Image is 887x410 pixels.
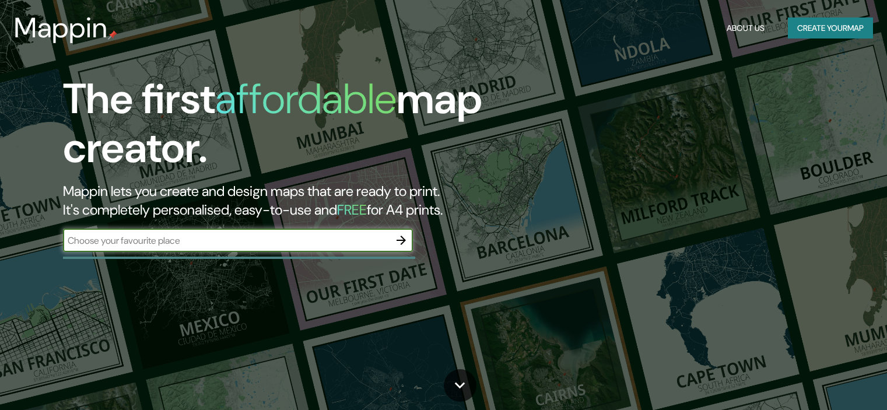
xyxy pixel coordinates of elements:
button: Create yourmap [788,17,873,39]
h1: affordable [215,72,397,126]
button: About Us [722,17,769,39]
img: mappin-pin [108,30,117,40]
h1: The first map creator. [63,75,507,182]
h3: Mappin [14,12,108,44]
input: Choose your favourite place [63,234,390,247]
h2: Mappin lets you create and design maps that are ready to print. It's completely personalised, eas... [63,182,507,219]
iframe: Help widget launcher [783,365,874,397]
h5: FREE [337,201,367,219]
